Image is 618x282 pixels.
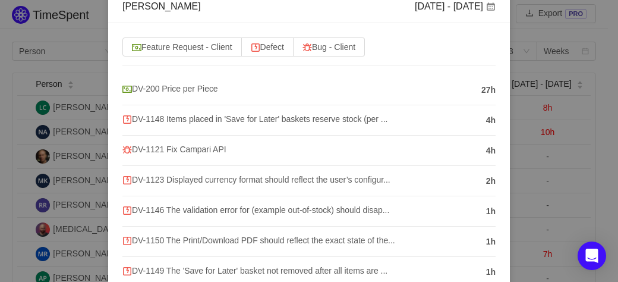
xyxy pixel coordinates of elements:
img: 10304 [122,176,132,185]
span: 1h [486,236,496,248]
img: 10304 [122,115,132,124]
span: 1h [486,266,496,278]
span: 2h [486,175,496,187]
span: 27h [481,84,496,96]
span: Feature Request - Client [132,42,232,52]
img: 10304 [251,43,260,52]
span: Bug - Client [302,42,355,52]
span: DV-1123 Displayed currency format should reflect the user’s configur... [122,175,390,184]
span: DV-1149 The 'Save for Later' basket not removed after all items are ... [122,266,387,275]
span: DV-1146 The validation error for (example out-of-stock) should disap... [122,205,389,215]
img: 10314 [132,43,141,52]
span: 1h [486,205,496,218]
span: DV-1121 Fix Campari API [122,145,226,154]
img: 10304 [122,206,132,215]
span: 4h [486,114,496,127]
span: Defect [251,42,284,52]
img: 10304 [122,267,132,276]
img: 10314 [122,84,132,94]
img: 10303 [302,43,312,52]
span: DV-200 Price per Piece [122,84,218,93]
span: DV-1148 Items placed in 'Save for Later' baskets reserve stock (per ... [122,114,387,124]
img: 10303 [122,145,132,155]
span: 4h [486,145,496,157]
div: Open Intercom Messenger [578,242,606,270]
img: 10304 [122,236,132,246]
span: DV-1150 The Print/Download PDF should reflect the exact state of the... [122,236,395,245]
